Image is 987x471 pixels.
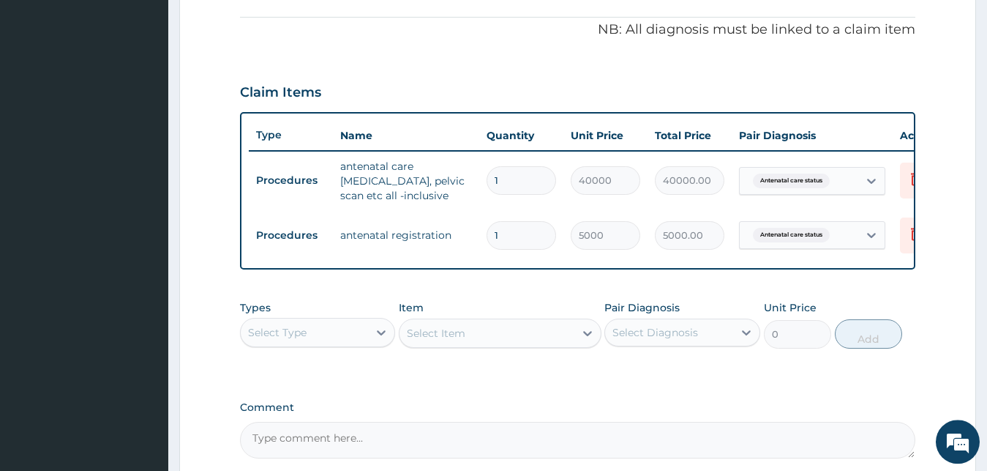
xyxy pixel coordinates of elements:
[240,85,321,101] h3: Claim Items
[753,174,830,188] span: Antenatal care status
[563,121,648,150] th: Unit Price
[753,228,830,242] span: Antenatal care status
[835,319,902,349] button: Add
[240,21,916,40] p: NB: All diagnosis must be linked to a claim item
[764,300,817,315] label: Unit Price
[333,220,479,250] td: antenatal registration
[732,121,893,150] th: Pair Diagnosis
[240,302,271,314] label: Types
[249,167,333,194] td: Procedures
[76,82,246,101] div: Chat with us now
[648,121,732,150] th: Total Price
[612,325,698,340] div: Select Diagnosis
[240,7,275,42] div: Minimize live chat window
[240,401,916,414] label: Comment
[399,300,424,315] label: Item
[333,152,479,210] td: antenatal care [MEDICAL_DATA], pelvic scan etc all -inclusive
[604,300,680,315] label: Pair Diagnosis
[85,142,202,290] span: We're online!
[893,121,966,150] th: Actions
[249,222,333,249] td: Procedures
[333,121,479,150] th: Name
[248,325,307,340] div: Select Type
[27,73,59,110] img: d_794563401_company_1708531726252_794563401
[479,121,563,150] th: Quantity
[249,122,333,149] th: Type
[7,315,279,366] textarea: Type your message and hit 'Enter'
